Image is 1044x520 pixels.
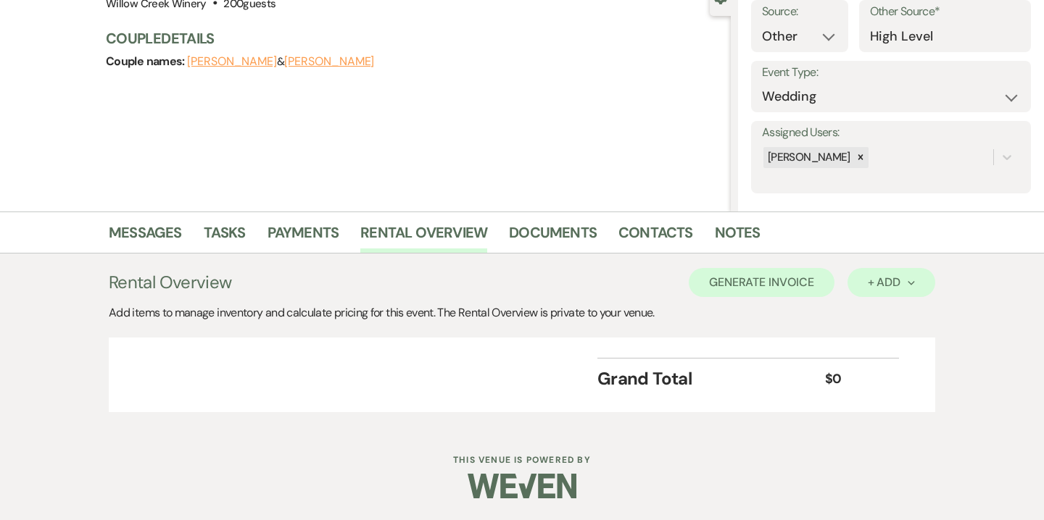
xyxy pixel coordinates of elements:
[106,54,187,69] span: Couple names:
[509,221,597,253] a: Documents
[187,56,277,67] button: [PERSON_NAME]
[689,268,834,297] button: Generate Invoice
[870,1,1020,22] label: Other Source*
[468,461,576,511] img: Weven Logo
[360,221,487,253] a: Rental Overview
[109,304,935,322] div: Add items to manage inventory and calculate pricing for this event. The Rental Overview is privat...
[106,28,716,49] h3: Couple Details
[762,1,837,22] label: Source:
[109,269,231,295] h3: Rental Overview
[762,122,1020,143] label: Assigned Users:
[825,369,882,389] div: $0
[187,54,374,69] span: &
[597,366,825,392] div: Grand Total
[268,221,339,253] a: Payments
[618,221,693,253] a: Contacts
[204,221,246,253] a: Tasks
[868,277,915,288] div: + Add
[109,221,182,253] a: Messages
[284,56,374,67] button: [PERSON_NAME]
[715,221,761,253] a: Notes
[763,147,853,168] div: [PERSON_NAME]
[848,268,935,297] button: + Add
[762,62,1020,83] label: Event Type:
